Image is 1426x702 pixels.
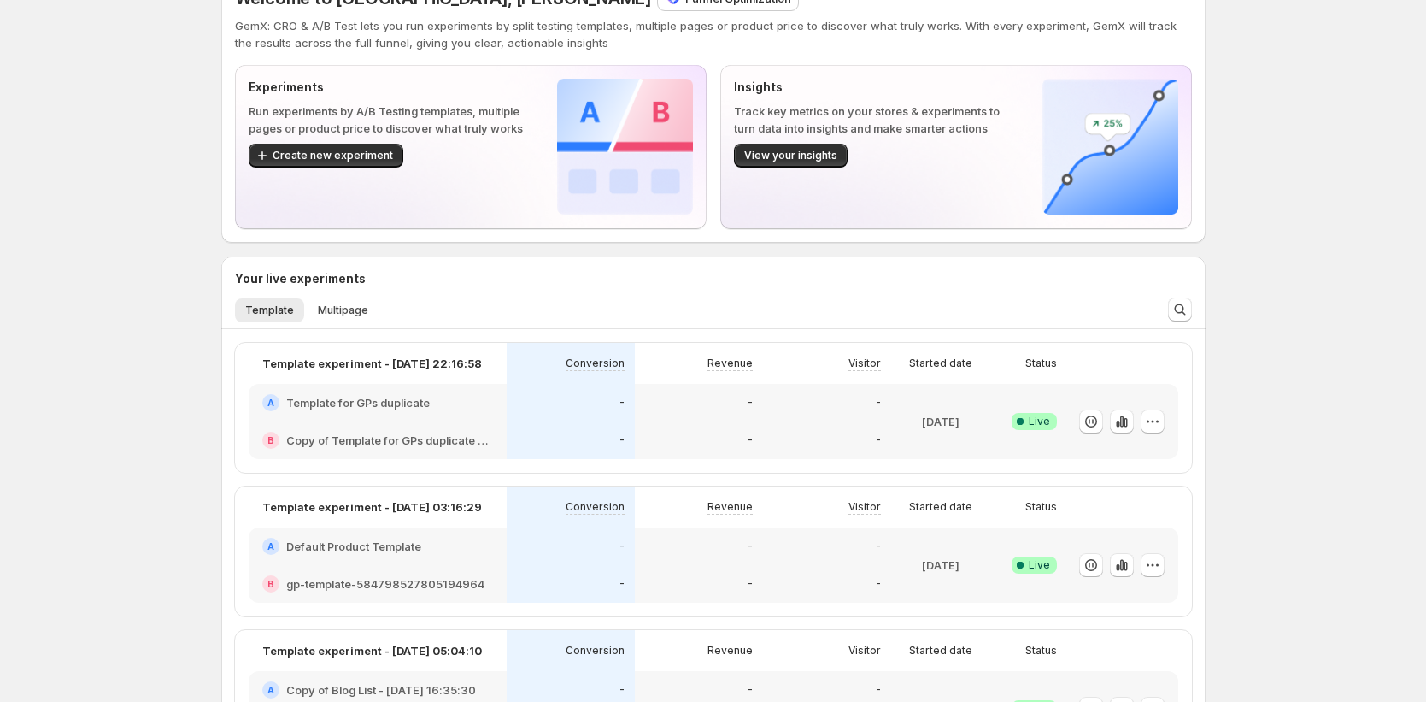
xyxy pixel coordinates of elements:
p: - [748,683,753,697]
p: Conversion [566,500,625,514]
h2: Copy of Template for GPs duplicate convert [286,432,493,449]
p: - [876,434,881,447]
p: Track key metrics on your stores & experiments to turn data into insights and make smarter actions [734,103,1015,137]
h2: Default Product Template [286,538,421,555]
button: Create new experiment [249,144,403,168]
span: Live [1029,415,1050,428]
p: Template experiment - [DATE] 05:04:10 [262,642,482,659]
span: Create new experiment [273,149,393,162]
h2: Template for GPs duplicate [286,394,430,411]
img: Experiments [557,79,693,215]
p: Experiments [249,79,530,96]
p: - [619,396,625,410]
h2: B [267,579,274,589]
p: Run experiments by A/B Testing templates, multiple pages or product price to discover what truly ... [249,103,530,137]
p: - [876,683,881,697]
p: Started date [909,500,972,514]
p: - [748,540,753,553]
span: Template [245,304,294,317]
h2: A [267,685,274,695]
p: Started date [909,357,972,370]
h2: A [267,541,274,552]
p: Visitor [848,644,881,658]
p: - [748,396,753,410]
p: Visitor [848,357,881,370]
span: Live [1029,558,1050,572]
button: View your insights [734,144,848,168]
p: - [619,434,625,447]
p: Template experiment - [DATE] 22:16:58 [262,355,482,372]
p: Revenue [707,644,753,658]
p: - [619,577,625,591]
p: Revenue [707,357,753,370]
p: [DATE] [922,413,959,430]
h2: A [267,398,274,408]
p: GemX: CRO & A/B Test lets you run experiments by split testing templates, multiple pages or produ... [235,17,1192,51]
p: - [619,683,625,697]
h3: Your live experiments [235,270,366,287]
p: Conversion [566,357,625,370]
h2: B [267,435,274,445]
img: Insights [1042,79,1178,215]
p: - [619,540,625,553]
p: Template experiment - [DATE] 03:16:29 [262,498,482,516]
p: Conversion [566,644,625,658]
p: Insights [734,79,1015,96]
p: Revenue [707,500,753,514]
button: Search and filter results [1168,298,1192,322]
p: Status [1025,500,1057,514]
p: Status [1025,357,1057,370]
span: Multipage [318,304,368,317]
p: - [748,577,753,591]
p: - [748,434,753,447]
p: Started date [909,644,972,658]
p: - [876,540,881,553]
h2: gp-template-584798527805194964 [286,575,484,593]
h2: Copy of Blog List - [DATE] 16:35:30 [286,681,476,699]
span: View your insights [744,149,837,162]
p: - [876,577,881,591]
p: Status [1025,644,1057,658]
p: - [876,396,881,410]
p: Visitor [848,500,881,514]
p: [DATE] [922,557,959,574]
